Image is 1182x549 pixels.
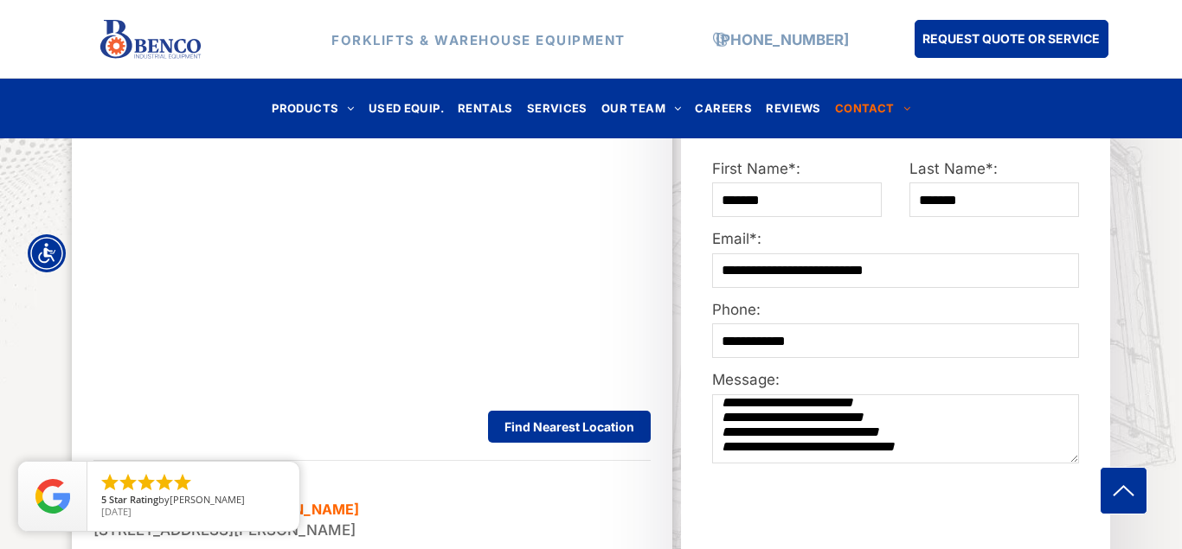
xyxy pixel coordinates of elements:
a: CONTACT [828,97,917,120]
label: First Name*: [712,158,882,181]
iframe: reCAPTCHA [712,475,975,542]
a: [PHONE_NUMBER] [716,30,849,48]
a: OUR TEAM [594,97,689,120]
a: PRODUCTS [265,97,362,120]
li:  [100,472,120,493]
a: SERVICES [520,97,594,120]
li:  [172,472,193,493]
div: Accessibility Menu [28,234,66,272]
label: Last Name*: [909,158,1079,181]
span: by [101,495,286,507]
a: USED EQUIP. [362,97,451,120]
strong: FORKLIFTS & WAREHOUSE EQUIPMENT [331,31,626,48]
li:  [136,472,157,493]
li:  [154,472,175,493]
a: REQUEST QUOTE OR SERVICE [915,20,1108,58]
label: Phone: [712,299,1079,322]
span: REQUEST QUOTE OR SERVICE [922,22,1100,54]
span: 5 [101,493,106,506]
a: REVIEWS [759,97,828,120]
span: Find Nearest Location [504,419,634,434]
li:  [118,472,138,493]
a: RENTALS [451,97,520,120]
span: Star Rating [109,493,158,506]
span: [PERSON_NAME] [170,493,245,506]
img: Review Rating [35,479,70,514]
label: Email*: [712,228,1079,251]
label: Message: [712,369,1079,392]
a: CAREERS [688,97,759,120]
span: [DATE] [101,505,132,518]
